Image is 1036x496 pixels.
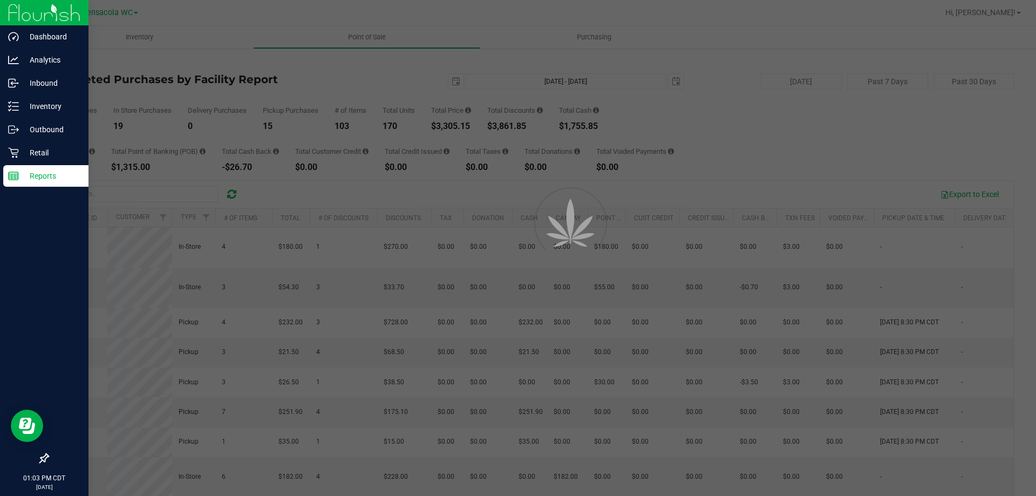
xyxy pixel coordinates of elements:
[19,30,84,43] p: Dashboard
[8,101,19,112] inline-svg: Inventory
[8,147,19,158] inline-svg: Retail
[5,483,84,491] p: [DATE]
[19,53,84,66] p: Analytics
[19,169,84,182] p: Reports
[11,410,43,442] iframe: Resource center
[19,146,84,159] p: Retail
[19,100,84,113] p: Inventory
[19,77,84,90] p: Inbound
[8,55,19,65] inline-svg: Analytics
[8,171,19,181] inline-svg: Reports
[8,31,19,42] inline-svg: Dashboard
[5,473,84,483] p: 01:03 PM CDT
[8,78,19,89] inline-svg: Inbound
[19,123,84,136] p: Outbound
[8,124,19,135] inline-svg: Outbound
